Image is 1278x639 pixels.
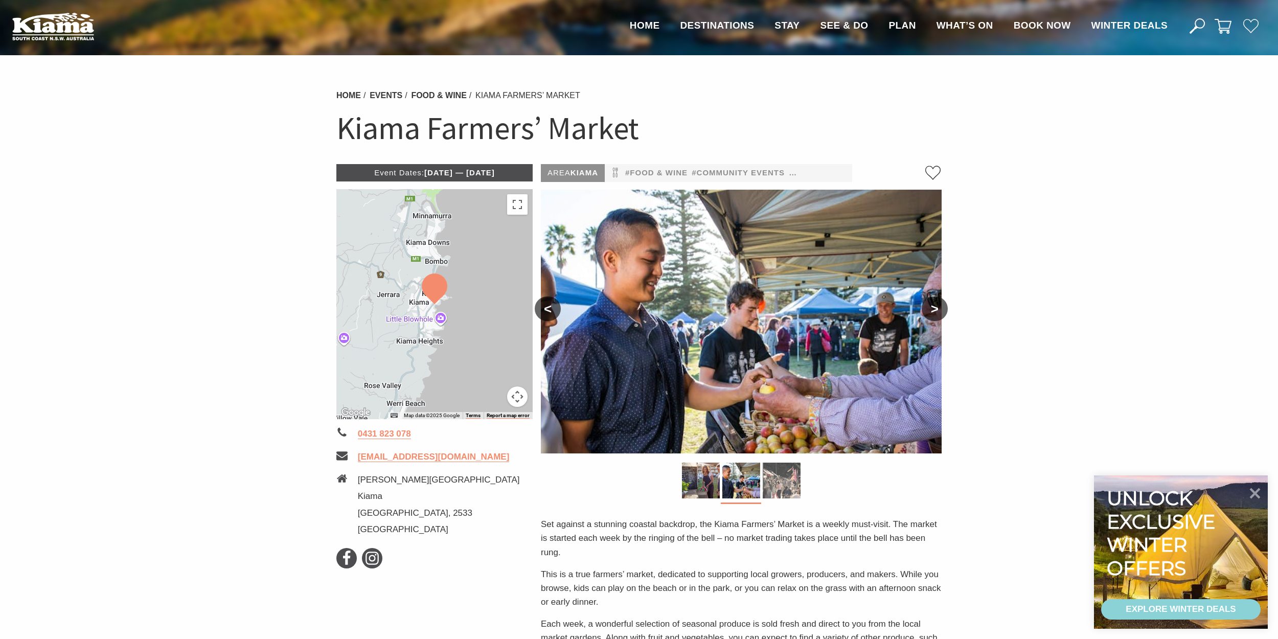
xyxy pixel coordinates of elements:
nav: Main Menu [620,18,1178,35]
button: < [535,296,561,321]
span: Stay [774,20,800,31]
a: Open this area in Google Maps (opens a new window) [339,406,373,419]
img: Kiama Farmers Market [763,463,801,498]
a: #Family Friendly [789,167,868,179]
span: Map data ©2025 Google [404,413,460,418]
button: Toggle fullscreen view [507,194,528,215]
span: Book now [1014,20,1071,31]
li: [PERSON_NAME][GEOGRAPHIC_DATA] [358,473,520,487]
h1: Kiama Farmers’ Market [336,107,942,149]
a: Food & Wine [411,91,466,100]
img: Kiama-Farmers-Market-Credit-DNSW [541,190,942,453]
li: Kiama [358,489,520,503]
a: Events [370,91,402,100]
a: #Community Events [692,167,785,179]
span: Winter Deals [1091,20,1168,31]
a: 0431 823 078 [358,429,411,439]
button: Map camera controls [507,386,528,407]
a: #Food & Wine [625,167,688,179]
a: Terms [466,413,481,419]
li: Kiama Farmers’ Market [475,89,580,102]
span: Plan [888,20,916,31]
span: Destinations [680,20,754,31]
img: Kiama Logo [12,12,94,40]
span: What’s On [937,20,993,31]
a: Home [336,91,361,100]
p: Set against a stunning coastal backdrop, the Kiama Farmers’ Market is a weekly must-visit. The ma... [541,517,942,559]
a: [EMAIL_ADDRESS][DOMAIN_NAME] [358,452,510,462]
p: Kiama [541,164,605,182]
span: Event Dates: [374,168,424,177]
li: [GEOGRAPHIC_DATA], 2533 [358,506,520,520]
button: > [922,296,948,321]
a: EXPLORE WINTER DEALS [1101,599,1261,620]
a: Report a map error [487,413,530,419]
div: EXPLORE WINTER DEALS [1126,599,1236,620]
span: Home [630,20,660,31]
div: Unlock exclusive winter offers [1107,487,1220,580]
p: This is a true farmers’ market, dedicated to supporting local growers, producers, and makers. Whi... [541,567,942,609]
img: Google [339,406,373,419]
span: Area [547,168,570,177]
button: Keyboard shortcuts [391,412,398,419]
span: See & Do [820,20,868,31]
li: [GEOGRAPHIC_DATA] [358,522,520,536]
img: Kiama-Farmers-Market-Credit-DNSW [682,463,720,498]
p: [DATE] — [DATE] [336,164,533,181]
img: Kiama-Farmers-Market-Credit-DNSW [722,463,760,498]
